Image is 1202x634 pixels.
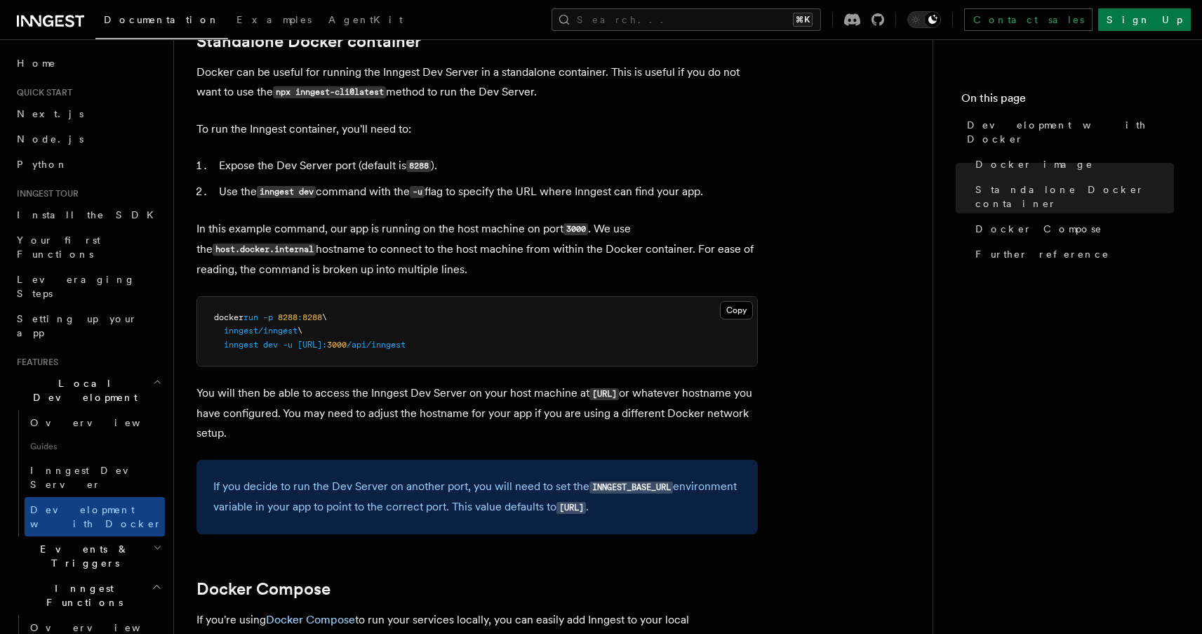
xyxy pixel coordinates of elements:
[17,108,84,119] span: Next.js
[263,340,278,350] span: dev
[970,177,1174,216] a: Standalone Docker container
[298,340,327,350] span: [URL]:
[589,482,673,494] code: INNGEST_BASE_URL
[410,186,425,198] code: -u
[213,244,316,256] code: host.docker.internal
[970,242,1174,267] a: Further reference
[196,62,758,103] p: Docker can be useful for running the Inngest Dev Server in a standalone container. This is useful...
[11,410,165,536] div: Local Development
[25,435,165,458] span: Guides
[11,188,79,199] span: Inngest tour
[970,152,1174,177] a: Docker image
[970,216,1174,242] a: Docker Compose
[17,313,138,338] span: Setting up your app
[975,247,1109,261] span: Further reference
[11,536,165,576] button: Events & Triggers
[967,118,1174,146] span: Development with Docker
[17,235,100,260] span: Your first Functions
[11,357,58,368] span: Features
[196,119,758,139] p: To run the Inngest container, you'll need to:
[907,11,941,28] button: Toggle dark mode
[320,4,411,38] a: AgentKit
[196,219,758,279] p: In this example command, our app is running on the host machine on port . We use the hostname to ...
[17,133,84,145] span: Node.js
[278,312,298,322] span: 8288
[196,32,421,51] a: Standalone Docker container
[17,209,162,220] span: Install the SDK
[1098,8,1191,31] a: Sign Up
[327,340,347,350] span: 3000
[30,504,162,529] span: Development with Docker
[243,312,258,322] span: run
[975,183,1174,211] span: Standalone Docker container
[563,223,588,235] code: 3000
[30,622,175,633] span: Overview
[11,376,153,404] span: Local Development
[406,160,431,172] code: 8288
[30,417,175,428] span: Overview
[17,56,56,70] span: Home
[961,112,1174,152] a: Development with Docker
[224,340,258,350] span: inngest
[11,51,165,76] a: Home
[11,306,165,345] a: Setting up your app
[214,312,243,322] span: docker
[273,86,386,98] code: npx inngest-cli@latest
[11,581,152,609] span: Inngest Functions
[25,410,165,435] a: Overview
[11,371,165,410] button: Local Development
[30,465,150,490] span: Inngest Dev Server
[11,227,165,267] a: Your first Functions
[11,152,165,177] a: Python
[95,4,228,39] a: Documentation
[266,613,355,626] a: Docker Compose
[263,312,273,322] span: -p
[720,301,753,319] button: Copy
[25,497,165,536] a: Development with Docker
[589,388,619,400] code: [URL]
[556,502,586,514] code: [URL]
[11,542,153,570] span: Events & Triggers
[215,156,758,176] li: Expose the Dev Server port (default is ).
[11,576,165,615] button: Inngest Functions
[224,326,298,336] span: inngest/inngest
[975,222,1102,236] span: Docker Compose
[11,126,165,152] a: Node.js
[11,202,165,227] a: Install the SDK
[298,326,302,336] span: \
[328,14,403,25] span: AgentKit
[283,340,293,350] span: -u
[196,579,330,599] a: Docker Compose
[552,8,821,31] button: Search...⌘K
[793,13,813,27] kbd: ⌘K
[196,383,758,443] p: You will then be able to access the Inngest Dev Server on your host machine at or whatever hostna...
[11,87,72,98] span: Quick start
[11,101,165,126] a: Next.js
[236,14,312,25] span: Examples
[257,186,316,198] code: inngest dev
[975,157,1093,171] span: Docker image
[25,458,165,497] a: Inngest Dev Server
[302,312,322,322] span: 8288
[213,477,741,517] p: If you decide to run the Dev Server on another port, you will need to set the environment variabl...
[17,159,68,170] span: Python
[104,14,220,25] span: Documentation
[322,312,327,322] span: \
[347,340,406,350] span: /api/inngest
[11,267,165,306] a: Leveraging Steps
[215,182,758,202] li: Use the command with the flag to specify the URL where Inngest can find your app.
[17,274,135,299] span: Leveraging Steps
[964,8,1093,31] a: Contact sales
[961,90,1174,112] h4: On this page
[298,312,302,322] span: :
[228,4,320,38] a: Examples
